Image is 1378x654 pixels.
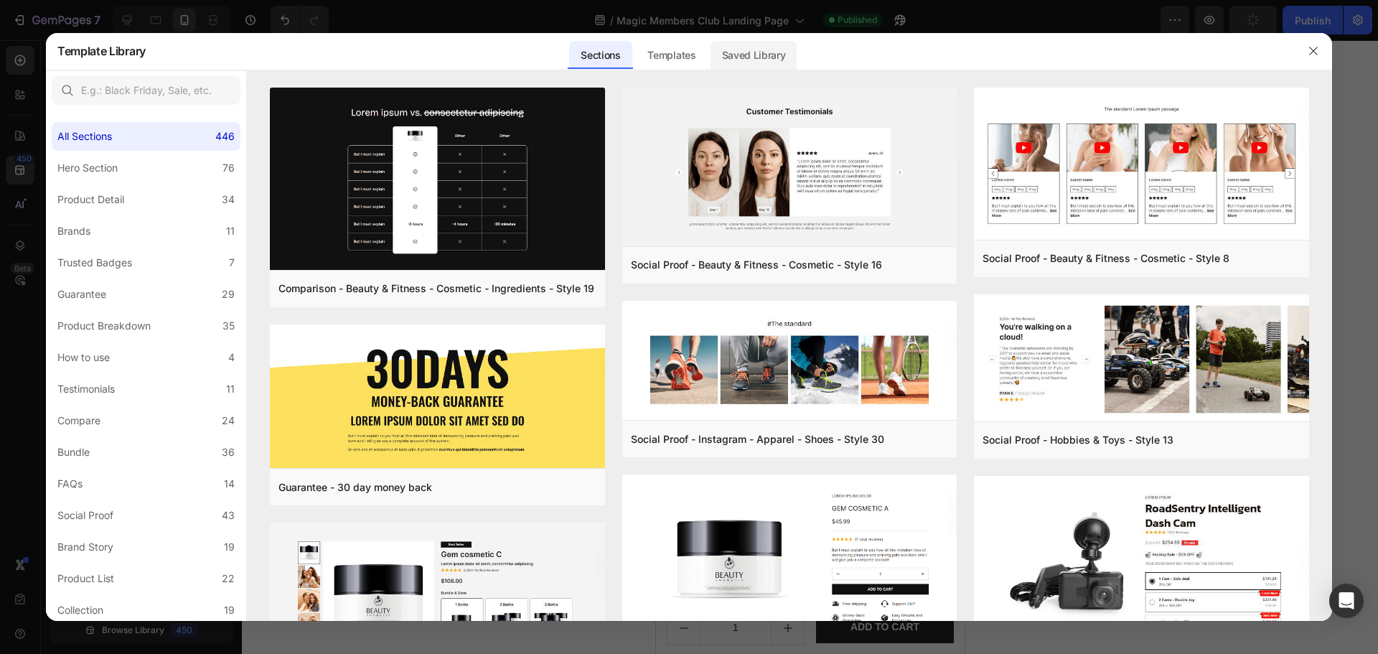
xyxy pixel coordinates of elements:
[122,159,187,175] div: Add to cart
[222,444,235,461] div: 36
[270,88,605,273] img: c19.png
[711,41,797,70] div: Saved Library
[62,512,199,533] h1: Mystery Flavor
[983,431,1173,449] div: Social Proof - Hobbies & Toys - Style 13
[222,412,235,429] div: 24
[226,223,235,240] div: 11
[160,571,298,603] button: ADD TO CART
[57,349,110,366] div: How to use
[622,88,957,249] img: sp16.png
[222,507,235,524] div: 43
[631,256,882,274] div: Social Proof - Beauty & Fitness - Cosmetic - Style 16
[222,159,235,177] div: 76
[57,380,115,398] div: Testimonials
[636,41,707,70] div: Templates
[57,412,100,429] div: Compare
[62,540,100,558] div: $41.95
[278,479,432,496] div: Guarantee - 30 day money back
[125,429,201,441] div: Drop element here
[57,602,103,619] div: Collection
[974,294,1309,424] img: sp13.png
[622,301,957,424] img: sp30.png
[57,128,112,145] div: All Sections
[106,538,140,559] div: $59.99
[57,444,90,461] div: Bundle
[270,324,605,472] img: g30.png
[57,507,113,524] div: Social Proof
[224,602,235,619] div: 19
[146,539,200,558] pre: - 30% off
[57,159,118,177] div: Hero Section
[1329,584,1364,618] div: Open Intercom Messenger
[52,76,240,105] input: E.g.: Black Friday, Sale, etc.
[222,191,235,208] div: 34
[57,475,83,492] div: FAQs
[226,380,235,398] div: 11
[222,286,235,303] div: 29
[569,41,632,70] div: Sections
[222,570,235,587] div: 22
[57,191,124,208] div: Product Detail
[57,32,146,70] h2: Template Library
[116,571,148,604] button: increment
[631,431,884,448] div: Social Proof - Instagram - Apparel - Shoes - Style 30
[57,538,113,556] div: Brand Story
[228,349,235,366] div: 4
[194,579,263,594] div: ADD TO CART
[11,242,298,257] p: Publish the page to see the content.
[95,16,215,27] strong: MAGIC MEMBER'S ONLY
[57,223,90,240] div: Brands
[12,270,296,288] p: Or fastest delivery . Oder within
[183,273,242,284] strong: 1HR 40MINS
[278,280,594,297] div: Comparison - Beauty & Fitness - Cosmetic - Ingredients - Style 19
[11,301,298,333] button: BUY IT NOW
[11,571,44,604] button: decrement
[37,149,272,187] button: Add to cart
[124,309,184,324] div: BUY IT NOW
[57,286,106,303] div: Guarantee
[57,570,114,587] div: Product List
[22,95,149,127] span: Watermelon
[215,128,235,145] div: 446
[983,250,1229,267] div: Social Proof - Beauty & Fitness - Cosmetic - Style 8
[974,88,1309,243] img: sp8.png
[57,254,132,271] div: Trusted Badges
[44,571,116,604] input: quantity
[93,273,126,284] strong: [DATE]
[229,254,235,271] div: 7
[224,538,235,556] div: 19
[224,475,235,492] div: 14
[57,317,151,335] div: Product Breakdown
[222,317,235,335] div: 35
